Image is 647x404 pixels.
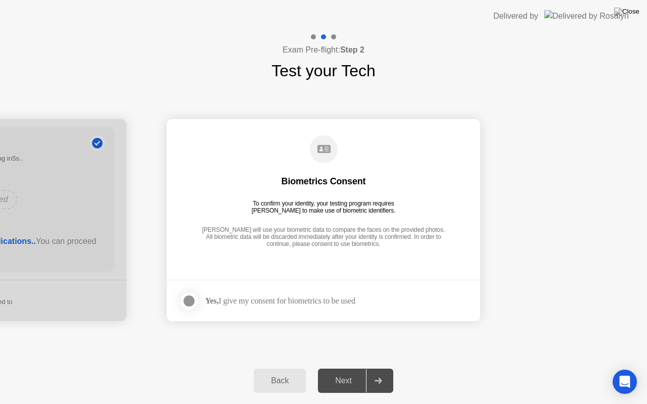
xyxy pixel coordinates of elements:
div: Back [257,376,303,385]
div: I give my consent for biometrics to be used [205,296,355,306]
div: [PERSON_NAME] will use your biometric data to compare the faces on the provided photos. All biome... [199,226,448,249]
strong: Yes, [205,296,218,305]
div: Delivered by [493,10,538,22]
b: Step 2 [340,45,364,54]
div: Biometrics Consent [282,175,366,187]
button: Next [318,369,393,393]
div: To confirm your identity, your testing program requires [PERSON_NAME] to make use of biometric id... [248,200,400,214]
img: Close [614,8,639,16]
div: Open Intercom Messenger [613,370,637,394]
img: Delivered by Rosalyn [544,10,629,22]
button: Back [254,369,306,393]
div: Next [321,376,366,385]
h1: Test your Tech [271,59,376,83]
h4: Exam Pre-flight: [283,44,364,56]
